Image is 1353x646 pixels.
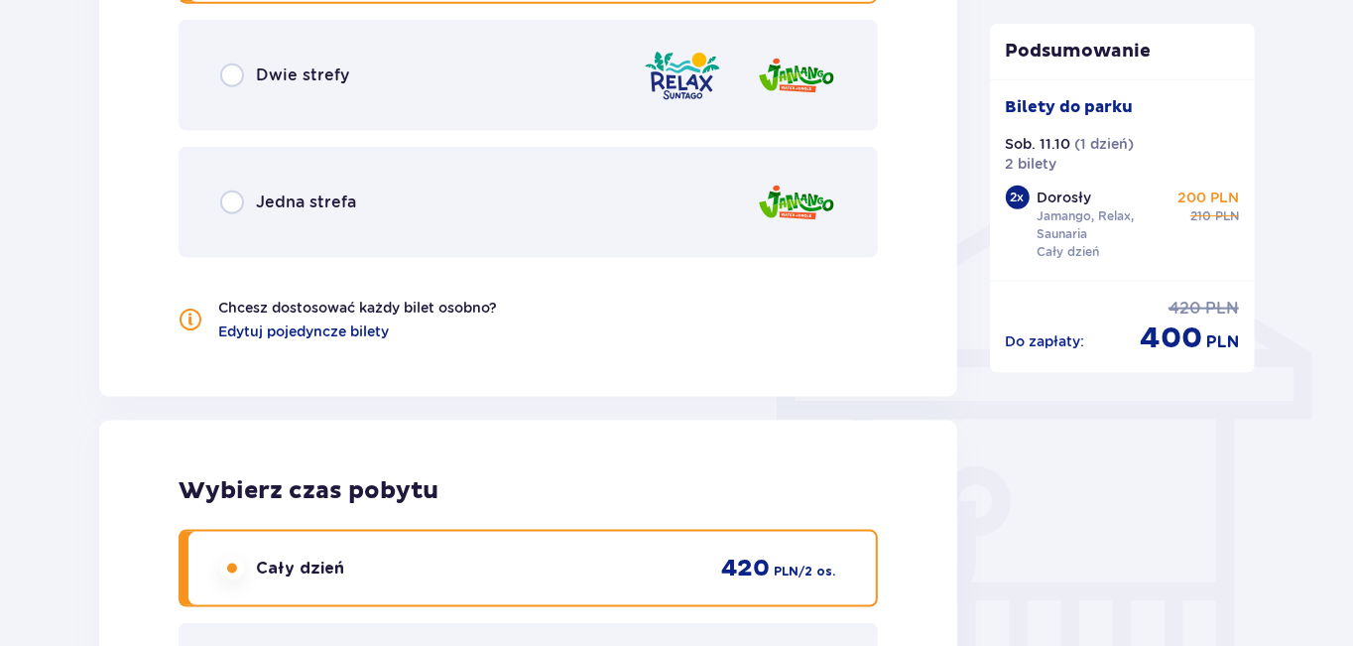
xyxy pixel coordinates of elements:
[799,563,836,581] span: / 2 os.
[1006,331,1085,351] p: Do zapłaty :
[1190,207,1211,225] span: 210
[1006,186,1030,209] div: 2 x
[256,192,356,213] span: Jedna strefa
[775,563,799,581] span: PLN
[1006,134,1071,154] p: Sob. 11.10
[1006,96,1134,118] p: Bilety do parku
[757,175,836,231] img: Jamango
[179,476,878,506] h2: Wybierz czas pobytu
[1206,331,1239,353] span: PLN
[1205,298,1239,320] span: PLN
[1215,207,1239,225] span: PLN
[1038,188,1092,207] p: Dorosły
[1038,207,1174,243] p: Jamango, Relax, Saunaria
[1140,320,1202,357] span: 400
[643,48,722,104] img: Relax
[256,65,349,86] span: Dwie strefy
[990,40,1256,64] p: Podsumowanie
[1038,243,1100,261] p: Cały dzień
[256,558,344,580] span: Cały dzień
[1168,298,1201,320] span: 420
[1006,154,1057,174] p: 2 bilety
[722,554,771,583] span: 420
[1075,134,1135,154] p: ( 1 dzień )
[218,298,497,318] p: Chcesz dostosować każdy bilet osobno?
[1177,188,1239,207] p: 200 PLN
[218,322,389,341] a: Edytuj pojedyncze bilety
[757,48,836,104] img: Jamango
